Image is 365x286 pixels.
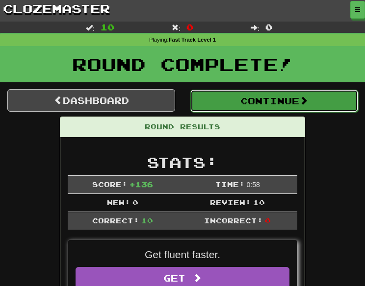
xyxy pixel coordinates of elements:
[253,198,265,207] span: 10
[204,216,263,225] span: Incorrect:
[265,22,272,32] span: 0
[247,181,260,189] span: 0 : 58
[141,216,153,225] span: 10
[132,198,138,207] span: 0
[215,180,245,189] span: Time:
[169,37,216,43] strong: Fast Track Level 1
[101,22,114,32] span: 10
[251,24,260,31] span: :
[265,216,271,225] span: 0
[86,24,95,31] span: :
[130,180,153,189] span: + 136
[7,89,175,112] a: Dashboard
[60,117,305,137] div: Round Results
[76,247,289,262] p: Get fluent faster.
[107,198,130,207] span: New:
[92,180,128,189] span: Score:
[186,22,193,32] span: 0
[190,90,358,112] button: Continue
[172,24,181,31] span: :
[92,216,139,225] span: Correct:
[210,198,251,207] span: Review:
[3,54,362,74] h1: Round Complete!
[68,154,297,170] h2: Stats:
